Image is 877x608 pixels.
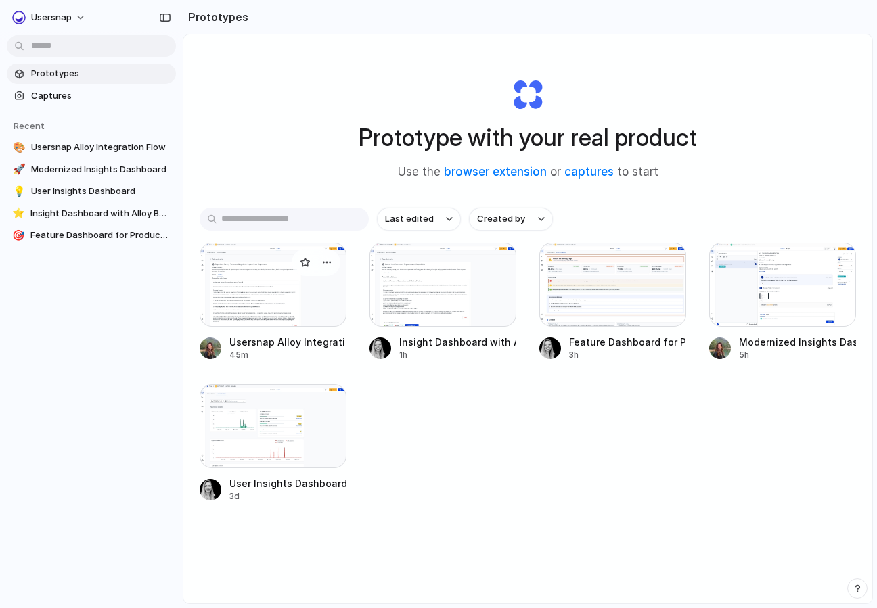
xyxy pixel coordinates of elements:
[739,335,856,349] div: Modernized Insights Dashboard
[200,384,346,502] a: User Insights DashboardUser Insights Dashboard3d
[7,225,176,245] a: 🎯Feature Dashboard for Product Insights
[569,335,686,349] div: Feature Dashboard for Product Insights
[229,490,346,502] div: 3d
[14,120,45,131] span: Recent
[7,181,176,202] a: 💡User Insights Dashboard
[229,335,346,349] div: Usersnap Alloy Integration Flow
[31,11,72,24] span: Usersnap
[709,243,856,361] a: Modernized Insights DashboardModernized Insights Dashboard5h
[7,137,176,158] a: 🎨Usersnap Alloy Integration Flow
[359,120,697,156] h1: Prototype with your real product
[200,243,346,361] a: Usersnap Alloy Integration FlowUsersnap Alloy Integration Flow45m
[477,212,525,226] span: Created by
[7,86,176,106] a: Captures
[31,141,171,154] span: Usersnap Alloy Integration Flow
[399,335,516,349] div: Insight Dashboard with Alloy Button
[399,349,516,361] div: 1h
[369,243,516,361] a: Insight Dashboard with Alloy ButtonInsight Dashboard with Alloy Button1h
[7,204,176,224] a: ⭐Insight Dashboard with Alloy Button
[12,141,26,154] div: 🎨
[569,349,686,361] div: 3h
[12,185,26,198] div: 💡
[564,165,614,179] a: captures
[12,229,25,242] div: 🎯
[12,207,25,220] div: ⭐
[30,229,171,242] span: Feature Dashboard for Product Insights
[7,160,176,180] a: 🚀Modernized Insights Dashboard
[31,89,171,103] span: Captures
[229,476,346,490] div: User Insights Dashboard
[31,163,171,177] span: Modernized Insights Dashboard
[183,9,248,25] h2: Prototypes
[30,207,171,220] span: Insight Dashboard with Alloy Button
[444,165,547,179] a: browser extension
[398,164,658,181] span: Use the or to start
[31,185,171,198] span: User Insights Dashboard
[385,212,434,226] span: Last edited
[12,163,26,177] div: 🚀
[31,67,171,80] span: Prototypes
[469,208,553,231] button: Created by
[7,7,93,28] button: Usersnap
[539,243,686,361] a: Feature Dashboard for Product InsightsFeature Dashboard for Product Insights3h
[377,208,461,231] button: Last edited
[739,349,856,361] div: 5h
[7,64,176,84] a: Prototypes
[229,349,346,361] div: 45m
